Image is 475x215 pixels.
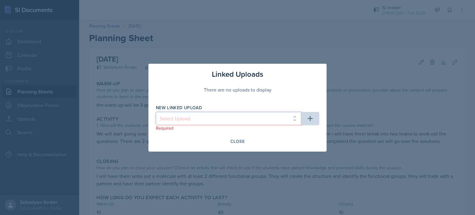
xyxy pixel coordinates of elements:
[156,125,301,131] p: Required
[156,105,202,111] label: New Linked Upload
[212,69,263,80] h3: Linked Uploads
[156,80,319,100] div: There are no uploads to display
[226,136,249,147] button: Close
[230,139,245,144] div: Close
